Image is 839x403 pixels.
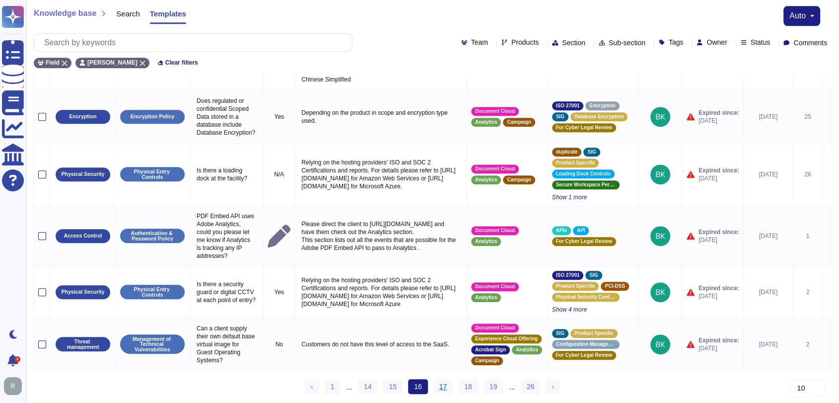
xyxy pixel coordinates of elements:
p: Encryption Policy [131,114,175,119]
span: For Cyber Legal Review [556,353,612,358]
span: Templates [150,10,186,17]
span: Field [46,60,60,66]
span: [DATE] [699,344,739,352]
span: For Cyber Legal Review [556,239,612,244]
p: Yes [268,113,290,121]
a: 17 [433,379,453,394]
span: Campaign [507,120,531,125]
a: 26 [521,379,541,394]
p: Is there a security guard or digital CCTV at each point of entry? [194,278,259,307]
span: Owner [706,39,727,46]
span: Expired since: [699,166,739,174]
span: Campaign [475,358,499,363]
span: Product Specific [556,284,595,289]
span: API [577,228,585,233]
p: Physical Entry Controls [124,169,181,179]
span: For Cyber Legal Review [556,125,612,130]
img: user [650,164,670,184]
div: [DATE] [748,288,789,296]
button: auto [789,12,814,20]
img: user [650,226,670,246]
span: Tags [669,39,684,46]
a: 18 [458,379,478,394]
div: 2 [797,288,818,296]
span: ISO 27001 [556,273,580,278]
img: user [650,282,670,302]
span: ‹ [311,383,313,391]
span: Status [751,39,770,46]
span: Analytics [475,177,497,182]
span: Analytics [475,295,497,300]
span: Expired since: [699,284,739,292]
span: Show 1 more [552,193,634,201]
span: Expired since: [699,228,739,236]
span: APIs [556,228,567,233]
span: [PERSON_NAME] [87,60,138,66]
a: 15 [383,379,403,394]
p: No [268,340,290,348]
p: Please direct the client to [URL][DOMAIN_NAME] and have them check out the Analytics section. Thi... [299,218,463,254]
div: 2 [797,340,818,348]
span: [DATE] [699,174,739,182]
span: SIG [587,150,596,155]
span: Physical Security Controls - Scoped Data [556,295,616,300]
p: PDF Embed API uses Adobe Analytics, could you please let me know if Analytics is tracking any IP ... [194,210,259,262]
div: [DATE] [748,232,789,240]
a: 19 [484,379,503,394]
span: Team [471,39,488,46]
p: Depending on the product in scope and encryption type used. [299,106,463,127]
p: Encryption [70,114,97,119]
span: Comments [793,39,827,46]
span: Product Specific [574,331,614,336]
span: Expired since: [699,336,739,344]
div: 3 [14,356,20,362]
p: Does regulated or confidential Scoped Data stored in a database include Database Encryption? [194,94,259,139]
p: Physical Security [62,171,105,177]
p: Physical Entry Controls [124,287,181,297]
span: Product Specific [556,161,595,165]
span: Secure Workspace Perimeter [556,182,616,187]
span: Clear filters [165,60,198,66]
p: Access Control [64,233,102,239]
span: Knowledge base [34,9,96,17]
p: N/A [268,170,290,178]
div: [DATE] [748,340,789,348]
span: Configuration Management [556,342,616,347]
div: ... [509,379,515,395]
span: 16 [408,379,428,394]
p: Authentication & Password Policy [124,231,181,241]
p: Management of Technical Vulnerabilities [124,336,181,352]
span: [DATE] [699,236,739,244]
img: user [650,334,670,354]
span: Loading Dock Controls [556,171,611,176]
a: 1 [325,379,341,394]
input: Search by keywords [39,34,352,51]
span: Analytics [516,347,538,352]
img: user [650,107,670,127]
button: user [2,375,29,397]
div: ... [346,379,352,395]
p: Threat management [59,339,107,349]
span: Analytics [475,239,497,244]
span: SIG [556,114,564,119]
span: Acrobat Sign [475,347,506,352]
span: [DATE] [699,292,739,300]
span: duplicate [556,150,578,155]
div: 25 [797,113,818,121]
div: 1 [797,232,818,240]
span: auto [789,12,806,20]
a: 14 [358,379,378,394]
span: Experience Cloud Offering [475,336,538,341]
span: SIG [589,273,598,278]
span: PCI-DSS [605,284,625,289]
span: Document Cloud [475,284,515,289]
p: Customers do not have this level of access to the SaaS. [299,338,463,351]
span: [DATE] [699,117,739,125]
p: Yes [268,288,290,296]
div: [DATE] [748,113,789,121]
div: 26 [797,170,818,178]
p: Can a client supply their own default base virtual image for Guest Operating Systems? [194,322,259,367]
span: Search [116,10,140,17]
span: Sub-section [609,39,645,46]
span: Show 4 more [552,306,634,314]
